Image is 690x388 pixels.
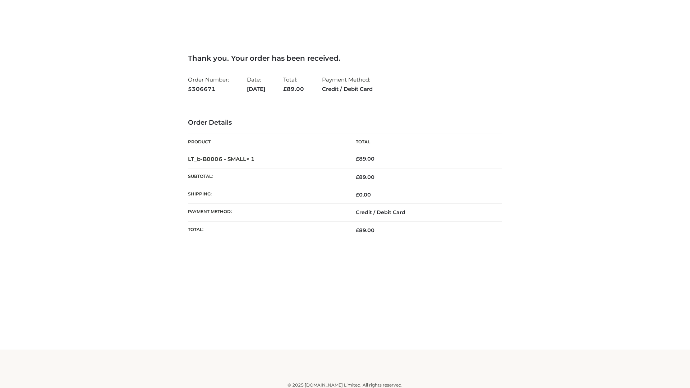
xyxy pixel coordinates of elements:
th: Shipping: [188,186,345,204]
th: Total: [188,221,345,239]
span: £ [356,227,359,234]
strong: Credit / Debit Card [322,84,373,94]
span: 89.00 [356,227,374,234]
strong: [DATE] [247,84,265,94]
li: Payment Method: [322,73,373,95]
td: Credit / Debit Card [345,204,502,221]
th: Subtotal: [188,168,345,186]
span: £ [356,174,359,180]
h3: Thank you. Your order has been received. [188,54,502,63]
h3: Order Details [188,119,502,127]
th: Product [188,134,345,150]
li: Order Number: [188,73,229,95]
span: £ [356,191,359,198]
span: 89.00 [283,86,304,92]
strong: LT_b-B0006 - SMALL [188,156,255,162]
li: Date: [247,73,265,95]
strong: × 1 [246,156,255,162]
bdi: 89.00 [356,156,374,162]
strong: 5306671 [188,84,229,94]
span: 89.00 [356,174,374,180]
bdi: 0.00 [356,191,371,198]
li: Total: [283,73,304,95]
span: £ [283,86,287,92]
span: £ [356,156,359,162]
th: Total [345,134,502,150]
th: Payment method: [188,204,345,221]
